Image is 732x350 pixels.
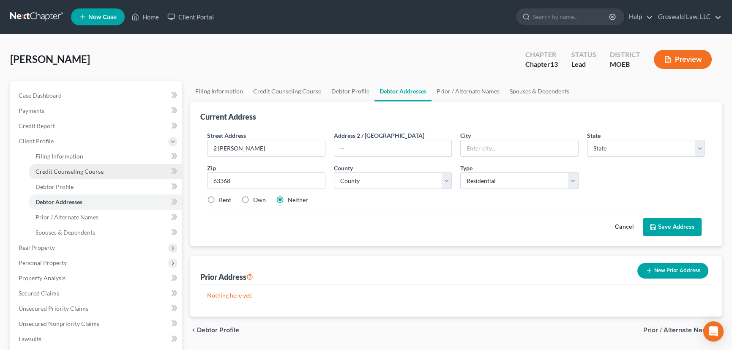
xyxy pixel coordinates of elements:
div: District [610,50,640,60]
a: Debtor Addresses [29,194,182,210]
a: Filing Information [190,81,248,101]
button: Save Address [643,218,702,236]
label: Address 2 / [GEOGRAPHIC_DATA] [334,131,424,140]
span: Street Address [207,132,246,139]
a: Debtor Profile [326,81,374,101]
span: Case Dashboard [19,92,62,99]
div: Chapter [525,60,558,69]
button: Prior / Alternate Names chevron_right [643,327,722,334]
span: Real Property [19,244,55,251]
a: Credit Counseling Course [248,81,326,101]
button: New Prior Address [637,263,708,279]
div: Current Address [200,112,256,122]
p: Nothing here yet! [207,291,705,300]
div: MOEB [610,60,640,69]
span: [PERSON_NAME] [10,53,90,65]
button: Preview [654,50,712,69]
span: Secured Claims [19,290,59,297]
i: chevron_left [190,327,197,334]
label: Type [460,164,473,172]
a: Case Dashboard [12,88,182,103]
div: Open Intercom Messenger [703,321,724,342]
a: Debtor Profile [29,179,182,194]
span: Unsecured Priority Claims [19,305,88,312]
a: Groswald Law, LLC [654,9,721,25]
span: Debtor Addresses [36,198,82,205]
span: Payments [19,107,44,114]
div: Chapter [525,50,558,60]
span: Credit Counseling Course [36,168,104,175]
span: Prior / Alternate Names [643,327,715,334]
input: Enter street address [208,140,325,156]
span: 13 [550,60,558,68]
span: State [587,132,601,139]
span: Personal Property [19,259,67,266]
a: Spouses & Dependents [505,81,574,101]
a: Home [127,9,163,25]
label: Own [253,196,266,204]
span: Lawsuits [19,335,41,342]
a: Prior / Alternate Names [29,210,182,225]
input: XXXXX [207,172,325,189]
span: Spouses & Dependents [36,229,95,236]
span: County [334,164,353,172]
a: Help [625,9,653,25]
a: Prior / Alternate Names [432,81,505,101]
span: Zip [207,164,216,172]
a: Debtor Addresses [374,81,432,101]
span: Prior / Alternate Names [36,213,98,221]
span: Property Analysis [19,274,66,282]
a: Lawsuits [12,331,182,347]
div: Prior Address [200,272,253,282]
span: Debtor Profile [36,183,74,190]
input: -- [334,140,452,156]
a: Credit Counseling Course [29,164,182,179]
a: Client Portal [163,9,218,25]
span: Client Profile [19,137,54,145]
button: Cancel [606,219,643,235]
a: Payments [12,103,182,118]
a: Spouses & Dependents [29,225,182,240]
label: Rent [219,196,231,204]
span: Unsecured Nonpriority Claims [19,320,99,327]
a: Filing Information [29,149,182,164]
span: Debtor Profile [197,327,239,334]
input: Search by name... [533,9,610,25]
a: Unsecured Priority Claims [12,301,182,316]
input: Enter city... [461,140,578,156]
span: New Case [88,14,117,20]
span: Filing Information [36,153,83,160]
a: Unsecured Nonpriority Claims [12,316,182,331]
a: Property Analysis [12,271,182,286]
label: Neither [288,196,308,204]
span: Credit Report [19,122,55,129]
span: City [460,132,471,139]
div: Lead [571,60,596,69]
div: Status [571,50,596,60]
button: chevron_left Debtor Profile [190,327,239,334]
a: Credit Report [12,118,182,134]
a: Secured Claims [12,286,182,301]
